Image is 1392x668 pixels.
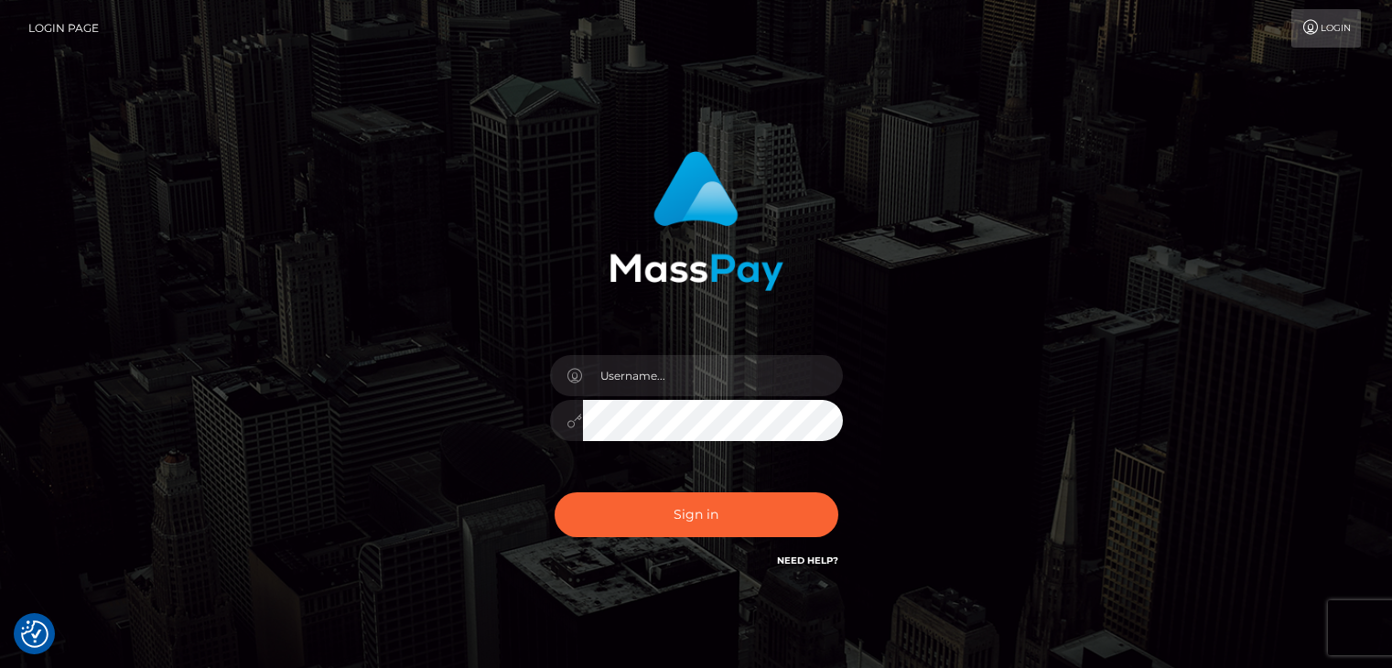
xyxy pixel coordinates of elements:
img: Revisit consent button [21,620,49,648]
a: Need Help? [777,555,838,566]
a: Login [1291,9,1361,48]
a: Login Page [28,9,99,48]
button: Sign in [555,492,838,537]
input: Username... [583,355,843,396]
img: MassPay Login [610,151,783,291]
button: Consent Preferences [21,620,49,648]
